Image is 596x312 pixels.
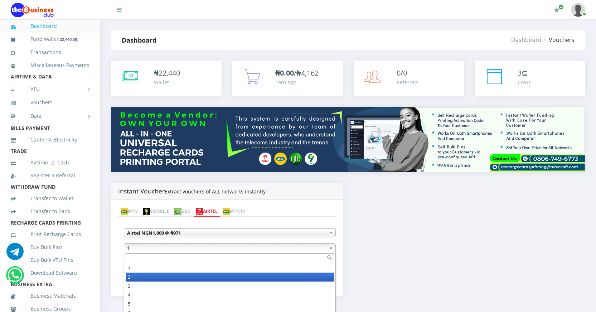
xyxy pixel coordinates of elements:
small: Extract vouchers of ALL networks instantly [165,188,266,195]
div: Coins [518,78,531,86]
a: MTN10 [220,207,247,217]
a: Register a Referral [11,167,89,184]
div: Wallet [154,78,180,86]
a: Buy Bulk VTU Pins [11,252,89,268]
a: 9MOBILE [140,207,172,217]
h4: Instant Voucher [118,187,336,195]
a: Fund wallet[22,440.38] [11,31,89,48]
a: Chat for support [8,272,22,284]
a: ₦22,440 Wallet [111,61,222,96]
b: 22,440.38 [60,37,77,42]
span: 22,440 [159,68,180,78]
strong: Dashboard [122,36,156,44]
a: AIRTEL [193,207,220,217]
div: ⊆ [518,68,531,78]
img: airtel.png [196,208,203,215]
li: 4 [126,291,334,299]
img: Logo [11,3,54,17]
div: ₦ [154,68,180,78]
a: Cable TV, Electricity [11,131,89,148]
a: Transactions [11,44,89,61]
img: glo.png [174,208,181,215]
a: 0/0 Referrals [354,61,464,96]
a: Download Software [11,265,89,281]
div: Referrals [397,78,418,86]
img: mtn.png [121,208,128,215]
a: ₦0.00/₦4,162 Earnings [232,61,343,96]
b: Airtel NGN1,000 @ ₦971 [127,230,181,236]
span: 3 [518,68,522,78]
i: Renew/Upgrade Subscription [554,7,559,13]
a: GLO [172,207,193,217]
a: Business Materials [11,288,89,304]
li: 3 [126,282,334,291]
span: 1 [127,244,326,252]
img: multitenant_rcp.png [111,107,585,172]
span: /₦4,162 [275,68,319,78]
li: Vouchers [542,35,575,44]
a: Chat for support [6,248,24,260]
a: Dashboard [511,36,542,44]
a: Dashboard [11,18,89,34]
a: Airtime -2- Cash [11,154,89,171]
img: User [571,3,585,17]
a: Vouchers [11,94,89,111]
a: Miscellaneous Payments [11,57,89,73]
li: 5 [126,299,334,308]
span: Renew/Upgrade Subscription [558,4,564,10]
img: 9mobile.png [143,208,150,215]
a: Print Recharge Cards [11,226,89,243]
a: Transfer to Wallet [11,190,89,207]
a: Data [11,107,89,125]
a: VTU [11,80,89,98]
div: Earnings [275,78,319,86]
span: 0/0 [397,68,407,78]
li: 1 [126,264,334,273]
small: [ ] [58,37,78,42]
b: ₦0.00 [275,68,294,78]
a: Transfer to Bank [11,203,89,220]
a: Buy Bulk Pins [11,239,89,255]
li: 2 [126,273,334,282]
a: MTN [118,207,140,217]
img: mtn.png [223,208,230,215]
